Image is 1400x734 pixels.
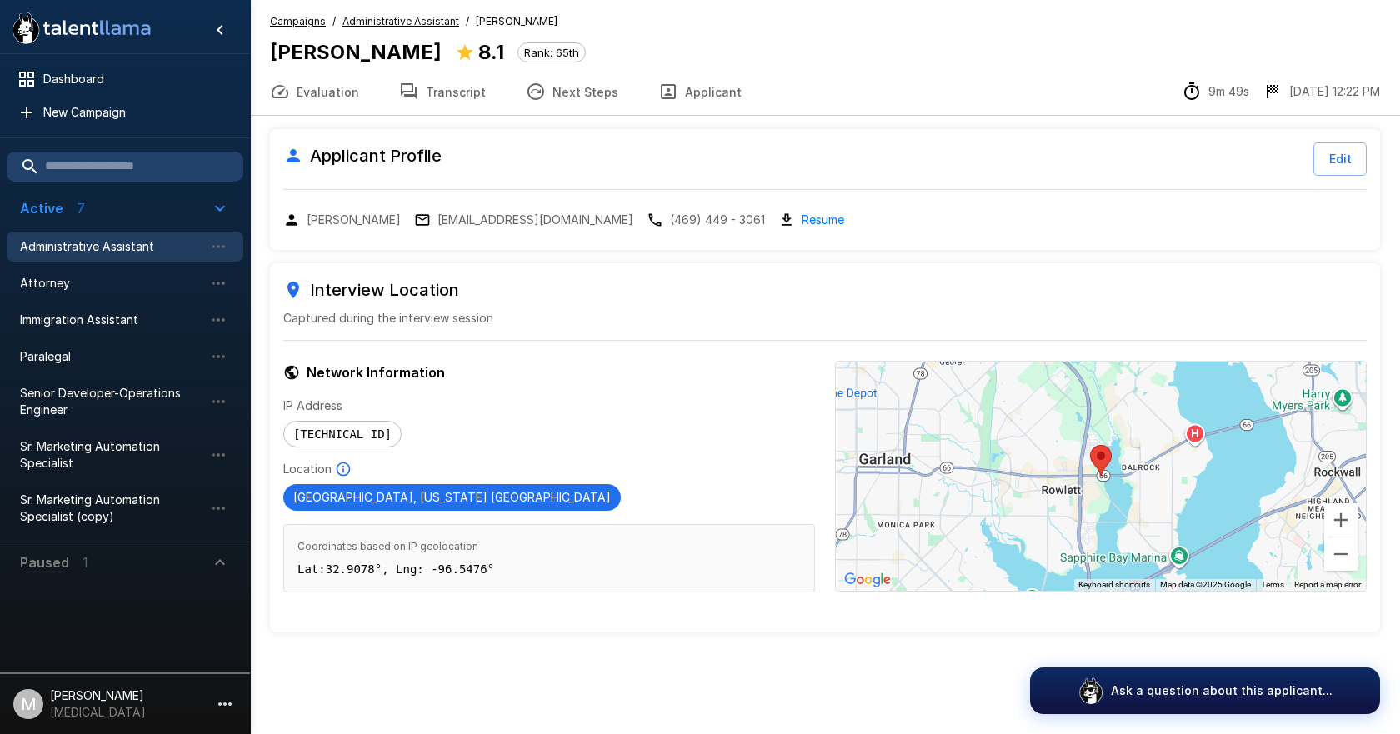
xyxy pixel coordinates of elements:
span: Rank: 65th [518,46,585,59]
button: Zoom out [1324,537,1357,571]
div: The time between starting and completing the interview [1182,82,1249,102]
b: [PERSON_NAME] [270,40,442,64]
button: Ask a question about this applicant... [1030,667,1380,714]
p: Ask a question about this applicant... [1111,682,1332,699]
span: [TECHNICAL_ID] [284,427,401,441]
p: IP Address [283,397,815,414]
button: Evaluation [250,68,379,115]
p: [EMAIL_ADDRESS][DOMAIN_NAME] [437,212,633,228]
div: The date and time when the interview was completed [1262,82,1380,102]
p: 9m 49s [1208,83,1249,100]
h6: Network Information [283,361,815,384]
a: Report a map error [1294,580,1361,589]
span: Coordinates based on IP geolocation [297,538,801,555]
svg: Based on IP Address and not guaranteed to be accurate [335,461,352,477]
p: Location [283,461,332,477]
h6: Applicant Profile [283,142,442,169]
p: (469) 449 - 3061 [670,212,765,228]
a: Terms (opens in new tab) [1261,580,1284,589]
p: [DATE] 12:22 PM [1289,83,1380,100]
p: [PERSON_NAME] [307,212,401,228]
h6: Interview Location [283,277,1367,303]
b: 8.1 [478,40,504,64]
img: Google [840,569,895,591]
u: Campaigns [270,15,326,27]
span: Map data ©2025 Google [1160,580,1251,589]
span: / [332,13,336,30]
button: Next Steps [506,68,638,115]
u: Administrative Assistant [342,15,459,27]
span: [PERSON_NAME] [476,13,557,30]
span: [GEOGRAPHIC_DATA], [US_STATE] [GEOGRAPHIC_DATA] [283,490,621,504]
a: Resume [802,210,844,229]
div: Download resume [778,210,844,229]
p: Lat: 32.9078 °, Lng: -96.5476 ° [297,561,801,577]
button: Transcript [379,68,506,115]
span: / [466,13,469,30]
button: Keyboard shortcuts [1078,579,1150,591]
p: Captured during the interview session [283,310,1367,327]
a: Open this area in Google Maps (opens a new window) [840,569,895,591]
div: Copy email address [414,212,633,228]
button: Edit [1313,142,1367,176]
button: Zoom in [1324,503,1357,537]
img: logo_glasses@2x.png [1077,677,1104,704]
button: Applicant [638,68,762,115]
div: Copy name [283,212,401,228]
div: Copy phone number [647,212,765,228]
